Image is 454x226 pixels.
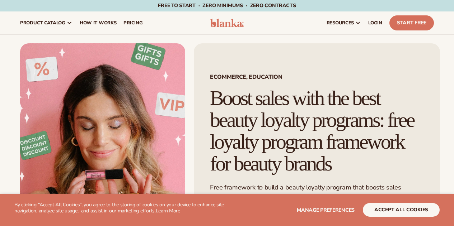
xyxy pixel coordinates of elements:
[14,202,227,214] p: By clicking "Accept All Cookies", you agree to the storing of cookies on your device to enhance s...
[297,207,355,213] span: Manage preferences
[389,15,434,30] a: Start Free
[323,11,365,34] a: resources
[17,11,76,34] a: product catalog
[76,11,120,34] a: How It Works
[368,20,382,26] span: LOGIN
[210,19,244,27] img: logo
[80,20,117,26] span: How It Works
[158,2,296,9] span: Free to start · ZERO minimums · ZERO contracts
[120,11,146,34] a: pricing
[297,203,355,217] button: Manage preferences
[365,11,386,34] a: LOGIN
[123,20,142,26] span: pricing
[210,87,424,175] h1: Boost sales with the best beauty loyalty programs: free loyalty program framework for beauty brands
[363,203,440,217] button: accept all cookies
[210,183,424,192] p: Free framework to build a beauty loyalty program that boosts sales
[20,20,65,26] span: product catalog
[210,74,424,80] span: Ecommerce, Education
[327,20,354,26] span: resources
[156,207,180,214] a: Learn More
